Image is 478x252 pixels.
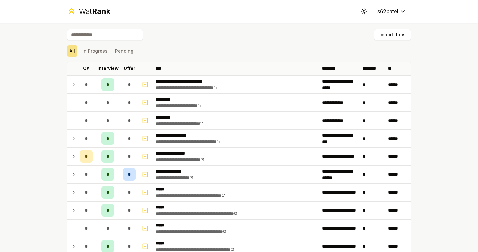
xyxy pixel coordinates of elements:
[67,6,110,16] a: WatRank
[79,6,110,16] div: Wat
[83,65,90,72] p: OA
[374,29,411,40] button: Import Jobs
[92,7,110,16] span: Rank
[67,45,77,57] button: All
[377,8,398,15] span: s62patel
[124,65,135,72] p: Offer
[372,6,411,17] button: s62patel
[80,45,110,57] button: In Progress
[97,65,119,72] p: Interview
[113,45,136,57] button: Pending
